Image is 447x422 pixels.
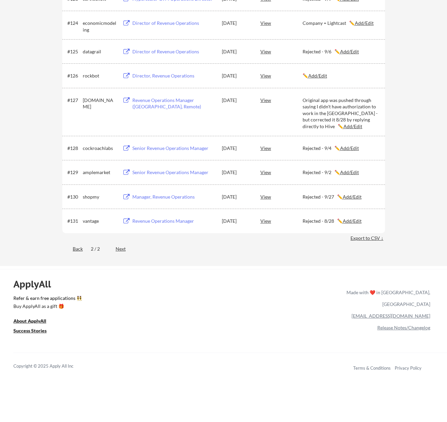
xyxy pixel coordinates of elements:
[116,246,133,252] div: Next
[222,72,251,79] div: [DATE]
[303,169,379,176] div: Rejected - 9/2 ✏️
[67,72,80,79] div: #126
[13,304,80,309] div: Buy ApplyAll as a gift 🎁
[303,194,379,200] div: Rejected - 9/27 ✏️
[355,20,374,26] u: Add/Edit
[303,72,379,79] div: ✏️
[132,72,215,79] div: Director, Revenue Operations
[13,296,206,303] a: Refer & earn free applications 👯‍♀️
[132,97,215,110] div: Revenue Operations Manager ([GEOGRAPHIC_DATA], Remote)
[260,45,303,57] div: View
[132,169,215,176] div: Senior Revenue Operations Manager
[67,169,80,176] div: #129
[343,194,362,200] u: Add/Edit
[395,365,422,371] a: Privacy Policy
[222,145,251,152] div: [DATE]
[83,72,116,79] div: rockbot
[343,218,362,224] u: Add/Edit
[340,145,359,151] u: Add/Edit
[260,17,303,29] div: View
[83,97,116,110] div: [DOMAIN_NAME]
[13,328,47,333] u: Success Stories
[353,365,391,371] a: Terms & Conditions
[13,318,46,324] u: About ApplyAll
[67,20,80,27] div: #124
[13,363,90,370] div: Copyright © 2025 Apply All Inc
[303,20,379,27] div: Company = Lightcast ✏️
[83,169,116,176] div: amplemarket
[132,145,215,152] div: Senior Revenue Operations Manager
[13,303,80,311] a: Buy ApplyAll as a gift 🎁
[67,145,80,152] div: #128
[377,325,430,330] a: Release Notes/Changelog
[83,194,116,200] div: shopmy
[222,218,251,224] div: [DATE]
[303,97,379,130] div: Original app was pushed through saying I didn't have authorization to work in the [GEOGRAPHIC_DAT...
[303,48,379,55] div: Rejected - 9/6 ✏️
[340,49,359,54] u: Add/Edit
[222,194,251,200] div: [DATE]
[343,123,362,129] u: Add/Edit
[303,218,379,224] div: Rejected - 8/28 ✏️
[67,97,80,104] div: #127
[260,94,303,106] div: View
[260,69,303,82] div: View
[13,327,56,336] a: Success Stories
[222,20,251,27] div: [DATE]
[83,48,116,55] div: datagrail
[340,169,359,175] u: Add/Edit
[260,191,303,203] div: View
[83,20,116,33] div: economicmodeling
[67,194,80,200] div: #130
[132,218,215,224] div: Revenue Operations Manager
[13,318,56,326] a: About ApplyAll
[222,48,251,55] div: [DATE]
[344,286,430,310] div: Made with ❤️ in [GEOGRAPHIC_DATA], [GEOGRAPHIC_DATA]
[83,145,116,152] div: cockroachlabs
[67,218,80,224] div: #131
[260,166,303,178] div: View
[132,194,215,200] div: Manager, Revenue Operations
[350,235,385,242] div: Export to CSV ↓
[132,48,215,55] div: Director of Revenue Operations
[222,97,251,104] div: [DATE]
[222,169,251,176] div: [DATE]
[91,246,108,252] div: 2 / 2
[303,145,379,152] div: Rejected - 9/4 ✏️
[260,215,303,227] div: View
[308,73,327,78] u: Add/Edit
[260,142,303,154] div: View
[13,278,59,290] div: ApplyAll
[132,20,215,27] div: Director of Revenue Operations
[67,48,80,55] div: #125
[62,246,83,252] div: Back
[352,313,430,319] a: [EMAIL_ADDRESS][DOMAIN_NAME]
[83,218,116,224] div: vantage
